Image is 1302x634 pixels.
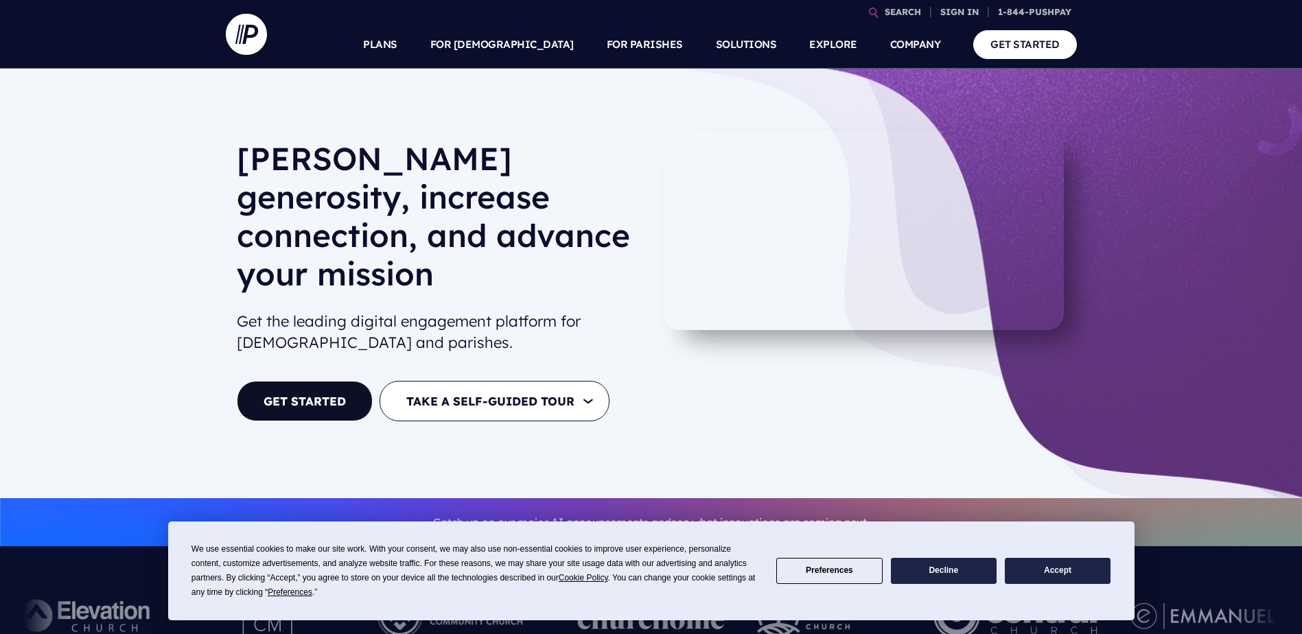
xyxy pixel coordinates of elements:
a: SOLUTIONS [716,21,777,69]
a: see what innovations are coming next. [671,515,870,529]
a: COMPANY [890,21,941,69]
a: GET STARTED [237,381,373,421]
a: FOR [DEMOGRAPHIC_DATA] [430,21,574,69]
button: TAKE A SELF-GUIDED TOUR [380,381,609,421]
button: Preferences [776,558,882,585]
a: EXPLORE [809,21,857,69]
span: Cookie Policy [559,573,608,583]
a: FOR PARISHES [607,21,683,69]
button: Decline [891,558,997,585]
p: Catch up on our major AI announcements and [237,507,1066,538]
div: Cookie Consent Prompt [168,521,1135,620]
a: PLANS [363,21,397,69]
a: GET STARTED [973,30,1077,58]
h1: [PERSON_NAME] generosity, increase connection, and advance your mission [237,139,640,304]
h2: Get the leading digital engagement platform for [DEMOGRAPHIC_DATA] and parishes. [237,305,640,359]
div: We use essential cookies to make our site work. With your consent, we may also use non-essential ... [191,542,760,600]
button: Accept [1005,558,1111,585]
span: Preferences [268,587,312,597]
